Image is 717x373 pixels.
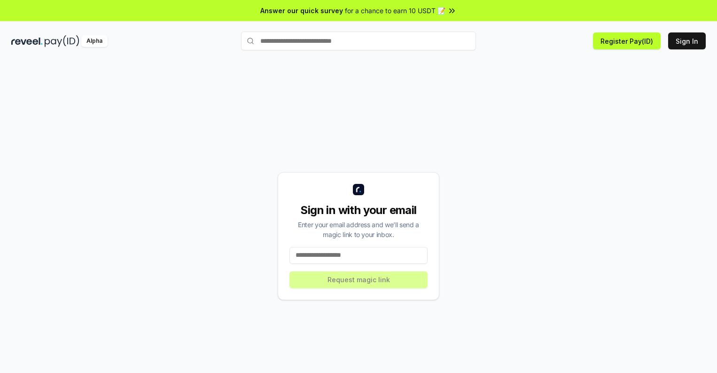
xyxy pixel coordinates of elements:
div: Sign in with your email [289,203,428,218]
span: Answer our quick survey [260,6,343,16]
button: Register Pay(ID) [593,32,661,49]
span: for a chance to earn 10 USDT 📝 [345,6,445,16]
img: logo_small [353,184,364,195]
img: pay_id [45,35,79,47]
div: Enter your email address and we’ll send a magic link to your inbox. [289,220,428,239]
img: reveel_dark [11,35,43,47]
div: Alpha [81,35,108,47]
button: Sign In [668,32,706,49]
